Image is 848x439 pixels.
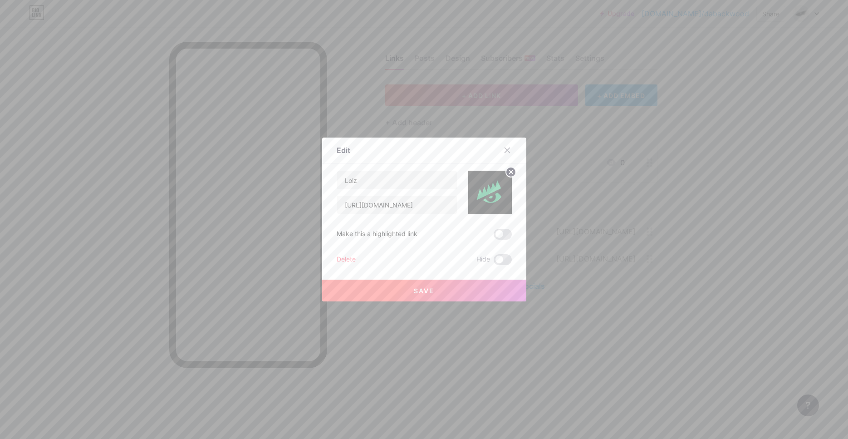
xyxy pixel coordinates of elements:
[337,254,356,265] div: Delete
[337,145,350,156] div: Edit
[322,280,526,301] button: Save
[468,171,512,214] img: link_thumbnail
[337,171,457,189] input: Title
[337,229,417,240] div: Make this a highlighted link
[414,287,434,295] span: Save
[476,254,490,265] span: Hide
[337,196,457,214] input: URL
